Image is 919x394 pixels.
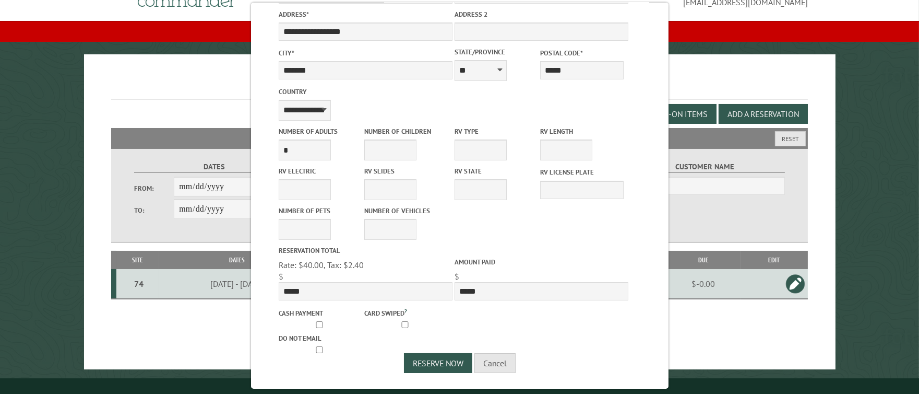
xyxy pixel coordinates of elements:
[719,104,808,124] button: Add a Reservation
[364,166,447,176] label: RV Slides
[278,206,362,216] label: Number of Pets
[741,251,808,269] th: Edit
[116,251,159,269] th: Site
[278,126,362,136] label: Number of Adults
[455,9,628,19] label: Address 2
[455,257,628,267] label: Amount paid
[404,307,407,315] a: ?
[540,167,624,177] label: RV License Plate
[134,183,174,193] label: From:
[666,269,741,299] td: $-0.00
[455,47,538,57] label: State/Province
[404,353,472,373] button: Reserve Now
[474,353,516,373] button: Cancel
[278,48,452,58] label: City
[364,206,447,216] label: Number of Vehicles
[111,128,807,148] h2: Filters
[627,104,717,124] button: Edit Add-on Items
[134,205,174,215] label: To:
[775,131,806,146] button: Reset
[278,9,452,19] label: Address
[364,126,447,136] label: Number of Children
[278,333,362,343] label: Do not email
[278,166,362,176] label: RV Electric
[278,246,452,256] label: Reservation Total
[134,161,294,173] label: Dates
[455,166,538,176] label: RV State
[278,271,283,282] span: $
[278,308,362,318] label: Cash payment
[278,87,452,97] label: Country
[159,251,315,269] th: Dates
[121,279,157,289] div: 74
[401,383,519,389] small: © Campground Commander LLC. All rights reserved.
[540,48,624,58] label: Postal Code
[455,126,538,136] label: RV Type
[666,251,741,269] th: Due
[278,260,363,270] span: Rate: $40.00, Tax: $2.40
[455,271,459,282] span: $
[625,161,785,173] label: Customer Name
[111,71,807,100] h1: Reservations
[540,126,624,136] label: RV Length
[364,307,447,318] label: Card swiped
[160,279,314,289] div: [DATE] - [DATE]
